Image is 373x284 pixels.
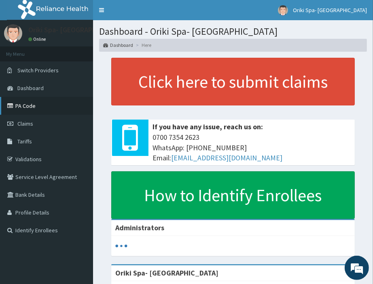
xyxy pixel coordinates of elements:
li: Here [134,42,151,48]
strong: Oriki Spa- [GEOGRAPHIC_DATA] [115,268,218,278]
p: Oriki Spa- [GEOGRAPHIC_DATA] [28,26,127,34]
a: Dashboard [103,42,133,48]
span: Switch Providers [17,67,59,74]
img: User Image [278,5,288,15]
span: 0700 7354 2623 WhatsApp: [PHONE_NUMBER] Email: [153,132,351,163]
img: User Image [4,24,22,42]
span: Claims [17,120,33,127]
a: Click here to submit claims [111,58,355,105]
svg: audio-loading [115,240,127,252]
a: [EMAIL_ADDRESS][DOMAIN_NAME] [171,153,282,162]
span: Dashboard [17,84,44,92]
b: If you have any issue, reach us on: [153,122,263,131]
span: Tariffs [17,138,32,145]
span: Oriki Spa- [GEOGRAPHIC_DATA] [293,6,367,14]
a: Online [28,36,48,42]
h1: Dashboard - Oriki Spa- [GEOGRAPHIC_DATA] [99,26,367,37]
b: Administrators [115,223,164,232]
a: How to Identify Enrollees [111,171,355,219]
